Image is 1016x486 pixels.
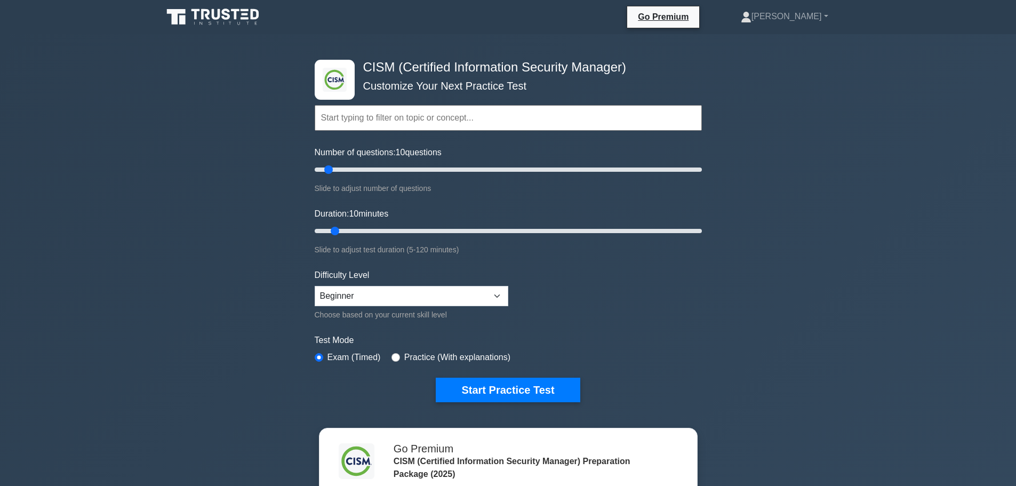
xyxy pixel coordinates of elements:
[631,10,695,23] a: Go Premium
[327,351,381,364] label: Exam (Timed)
[315,243,702,256] div: Slide to adjust test duration (5-120 minutes)
[349,209,358,218] span: 10
[715,6,854,27] a: [PERSON_NAME]
[315,208,389,220] label: Duration: minutes
[315,146,442,159] label: Number of questions: questions
[359,60,650,75] h4: CISM (Certified Information Security Manager)
[315,182,702,195] div: Slide to adjust number of questions
[396,148,405,157] span: 10
[315,308,508,321] div: Choose based on your current skill level
[404,351,510,364] label: Practice (With explanations)
[436,378,580,402] button: Start Practice Test
[315,105,702,131] input: Start typing to filter on topic or concept...
[315,269,370,282] label: Difficulty Level
[315,334,702,347] label: Test Mode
